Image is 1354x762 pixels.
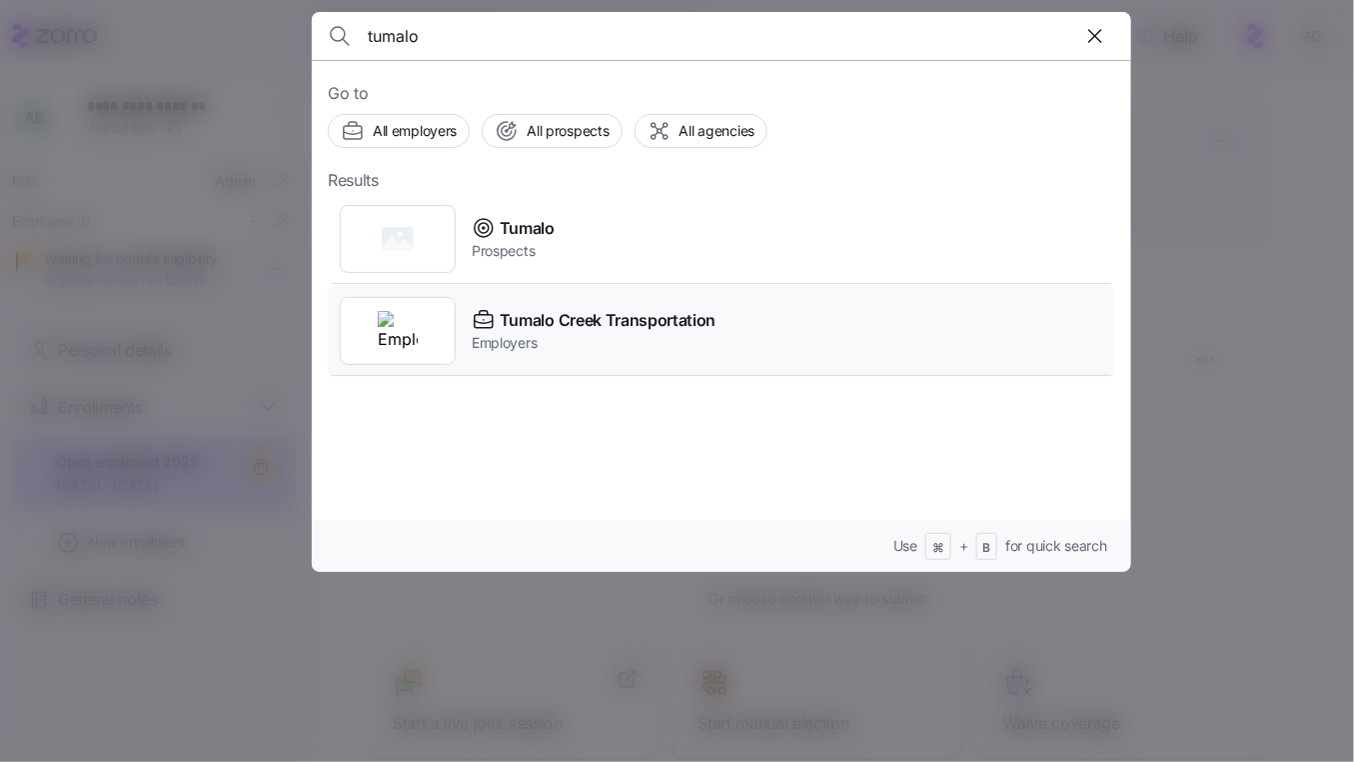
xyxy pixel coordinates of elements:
span: Prospects [472,241,555,261]
span: ⌘ [932,540,944,557]
img: Employer logo [378,311,418,351]
span: All employers [373,121,457,141]
span: B [983,540,991,557]
span: Tumalo Creek Transportation [500,308,715,333]
span: Use [893,536,917,556]
span: Go to [328,81,1115,106]
span: Tumalo [500,216,555,241]
span: for quick search [1005,536,1107,556]
button: All employers [328,114,470,148]
span: Results [328,168,379,193]
span: + [959,536,968,556]
span: All agencies [679,121,755,141]
button: All agencies [635,114,768,148]
span: Employers [472,333,715,353]
button: All prospects [482,114,622,148]
span: All prospects [527,121,609,141]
